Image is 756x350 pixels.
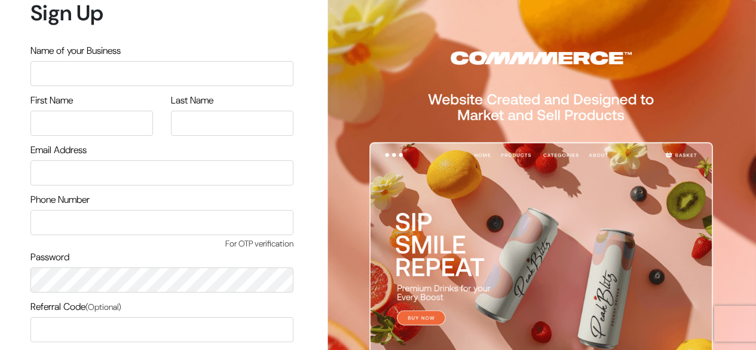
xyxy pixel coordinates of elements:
[30,193,90,207] label: Phone Number
[30,93,73,108] label: First Name
[30,250,69,264] label: Password
[171,93,213,108] label: Last Name
[30,300,121,314] label: Referral Code
[30,238,293,250] span: For OTP verification
[30,143,87,157] label: Email Address
[30,44,121,58] label: Name of your Business
[85,302,121,312] span: (Optional)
